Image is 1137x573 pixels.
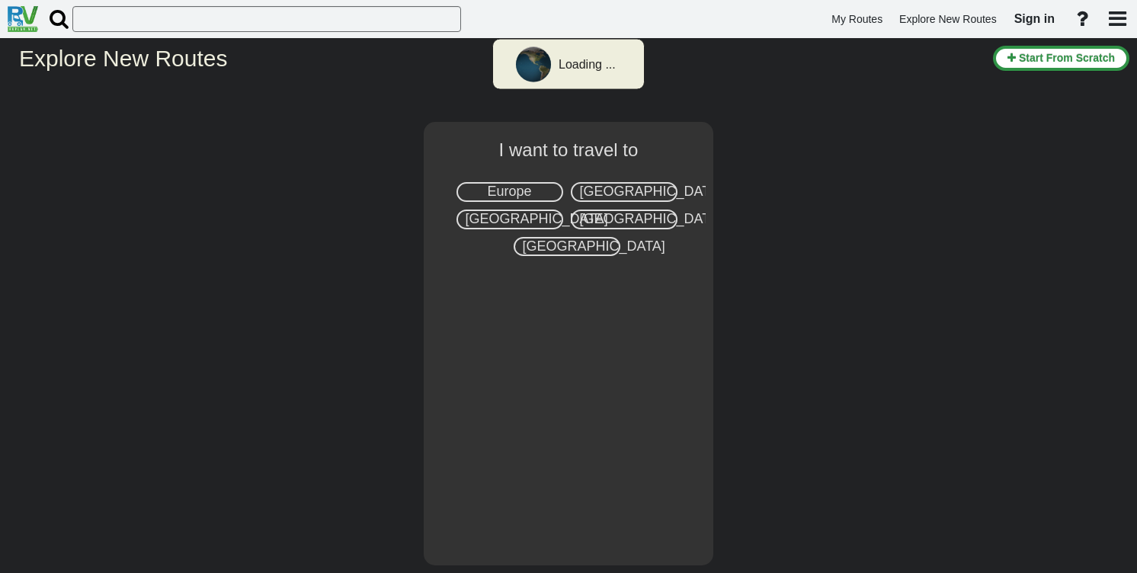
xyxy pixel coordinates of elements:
[571,182,677,202] div: [GEOGRAPHIC_DATA]
[514,237,620,257] div: [GEOGRAPHIC_DATA]
[831,13,882,25] span: My Routes
[8,6,38,32] img: RvPlanetLogo.png
[487,184,531,199] span: Europe
[19,46,982,71] h2: Explore New Routes
[1019,52,1115,64] span: Start From Scratch
[1014,12,1055,25] span: Sign in
[466,211,608,226] span: [GEOGRAPHIC_DATA]
[580,211,722,226] span: [GEOGRAPHIC_DATA]
[1007,3,1062,35] a: Sign in
[456,210,563,229] div: [GEOGRAPHIC_DATA]
[993,46,1129,71] button: Start From Scratch
[559,56,616,74] div: Loading ...
[892,5,1004,34] a: Explore New Routes
[825,5,889,34] a: My Routes
[571,210,677,229] div: [GEOGRAPHIC_DATA]
[899,13,997,25] span: Explore New Routes
[499,139,639,160] span: I want to travel to
[456,182,563,202] div: Europe
[523,238,665,254] span: [GEOGRAPHIC_DATA]
[580,184,722,199] span: [GEOGRAPHIC_DATA]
